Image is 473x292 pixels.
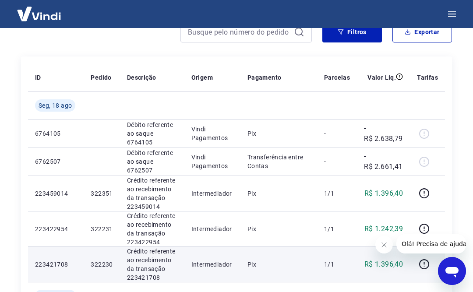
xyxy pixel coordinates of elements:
img: Vindi [11,0,67,27]
p: Crédito referente ao recebimento da transação 223421708 [127,247,177,282]
p: Tarifas [417,73,438,82]
p: Pix [247,225,310,233]
p: Vindi Pagamentos [191,153,233,170]
p: Pix [247,129,310,138]
input: Busque pelo número do pedido [188,25,290,39]
p: Pix [247,189,310,198]
p: 223459014 [35,189,77,198]
p: 223421708 [35,260,77,269]
p: Pedido [91,73,111,82]
p: Débito referente ao saque 6764105 [127,120,177,147]
p: 1/1 [324,260,350,269]
p: Parcelas [324,73,350,82]
button: Filtros [322,21,382,42]
p: Valor Líq. [367,73,396,82]
span: Seg, 18 ago [39,101,72,110]
p: Pix [247,260,310,269]
p: Descrição [127,73,156,82]
p: 322351 [91,189,113,198]
p: ID [35,73,41,82]
p: - [324,157,350,166]
p: 6764105 [35,129,77,138]
p: Origem [191,73,213,82]
p: 1/1 [324,225,350,233]
p: 322230 [91,260,113,269]
p: 223422954 [35,225,77,233]
p: Crédito referente ao recebimento da transação 223422954 [127,211,177,246]
p: -R$ 2.661,41 [364,151,403,172]
iframe: Mensagem da empresa [396,234,466,253]
p: 6762507 [35,157,77,166]
iframe: Botão para abrir a janela de mensagens [438,257,466,285]
p: Intermediador [191,260,233,269]
p: R$ 1.396,40 [364,188,403,199]
p: -R$ 2.638,79 [364,123,403,144]
p: Vindi Pagamentos [191,125,233,142]
p: 1/1 [324,189,350,198]
p: Transferência entre Contas [247,153,310,170]
p: Débito referente ao saque 6762507 [127,148,177,175]
p: Intermediador [191,225,233,233]
p: - [324,129,350,138]
p: 322231 [91,225,113,233]
p: Pagamento [247,73,282,82]
button: Exportar [392,21,452,42]
p: Intermediador [191,189,233,198]
p: R$ 1.242,39 [364,224,403,234]
iframe: Fechar mensagem [375,236,393,253]
p: Crédito referente ao recebimento da transação 223459014 [127,176,177,211]
p: R$ 1.396,40 [364,259,403,270]
span: Olá! Precisa de ajuda? [5,6,74,13]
